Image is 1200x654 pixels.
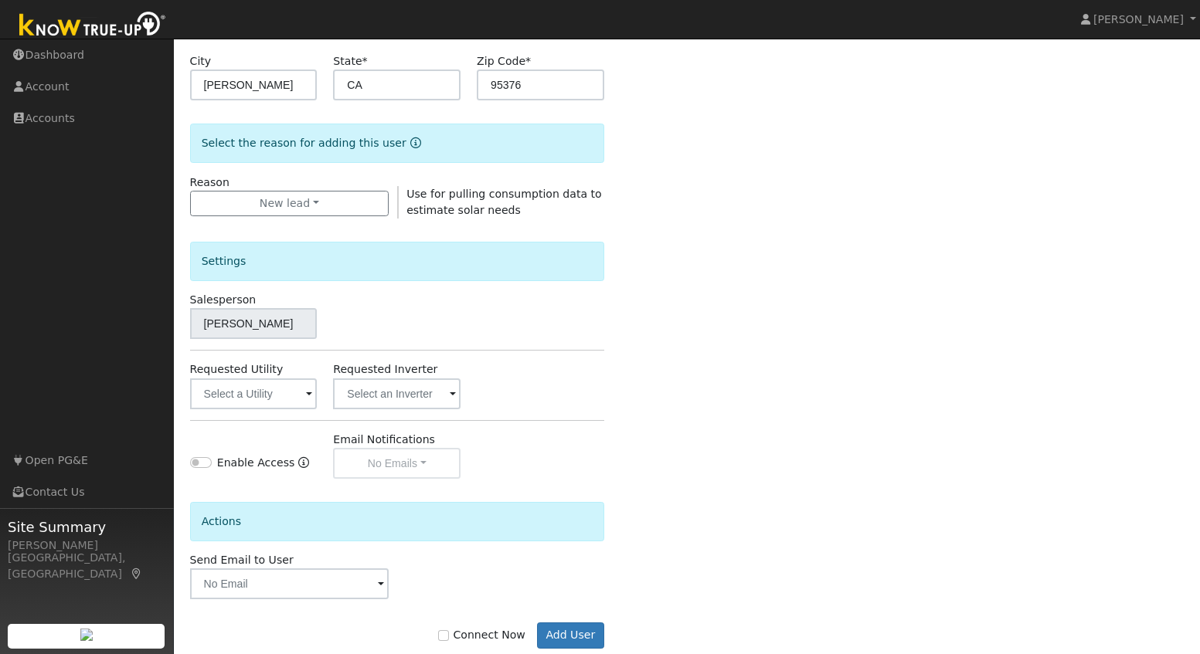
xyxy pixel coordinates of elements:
span: [PERSON_NAME] [1093,13,1184,25]
label: City [190,53,212,69]
button: Add User [537,622,604,649]
label: Email Notifications [333,432,435,448]
label: State [333,53,367,69]
input: No Email [190,568,389,599]
input: Select an Inverter [333,378,461,409]
div: Actions [190,502,604,541]
label: Requested Utility [190,361,284,378]
div: Select the reason for adding this user [190,124,604,163]
span: Use for pulling consumption data to estimate solar needs [406,188,601,216]
span: Required [362,55,368,67]
input: Select a Utility [190,378,318,409]
a: Map [130,568,144,580]
a: Reason for new user [406,137,421,149]
input: Select a User [190,308,318,339]
div: [GEOGRAPHIC_DATA], [GEOGRAPHIC_DATA] [8,550,165,582]
label: Reason [190,175,229,191]
label: Connect Now [438,627,525,643]
input: Connect Now [438,630,449,641]
div: [PERSON_NAME] [8,537,165,554]
img: retrieve [80,629,93,641]
label: Send Email to User [190,552,294,568]
span: Required [525,55,531,67]
label: Requested Inverter [333,361,437,378]
div: Settings [190,242,604,281]
span: Site Summary [8,517,165,537]
img: Know True-Up [12,8,174,43]
label: Enable Access [217,455,295,471]
button: New lead [190,191,389,217]
a: Enable Access [298,455,309,479]
label: Zip Code [477,53,531,69]
label: Salesperson [190,292,257,308]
